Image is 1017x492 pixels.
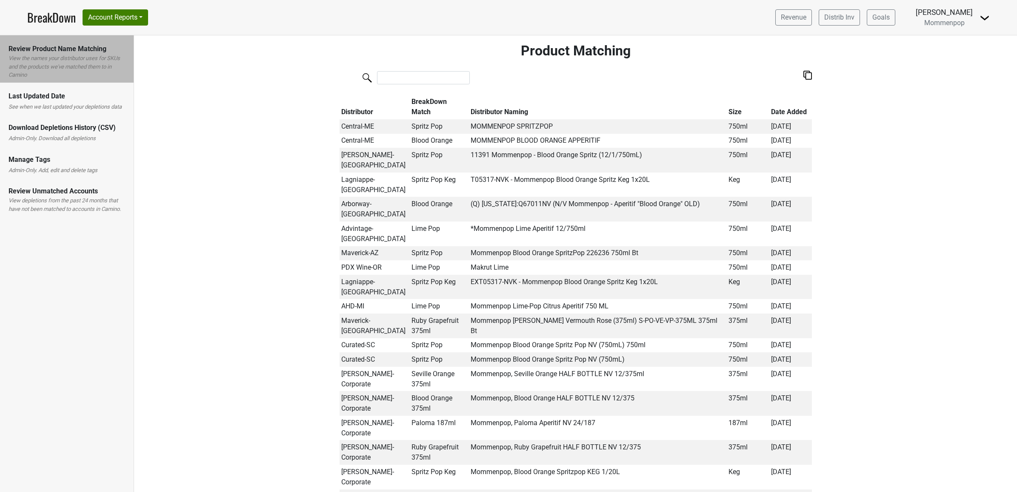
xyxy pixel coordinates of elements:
td: 375ml [726,314,769,338]
td: Keg [726,465,769,489]
td: Blood Orange 375ml [409,391,469,416]
td: [PERSON_NAME]-[GEOGRAPHIC_DATA] [340,148,410,173]
td: Central-ME [340,119,410,134]
td: [DATE] [769,367,811,391]
td: Seville Orange 375ml [409,367,469,391]
td: Mommenpop Blood Orange SpritzPop 226236 750ml Bt [469,246,727,261]
td: 750ml [726,260,769,275]
th: Distributor: activate to sort column ascending [340,95,410,119]
img: Copy to clipboard [803,71,812,80]
td: Advintage-[GEOGRAPHIC_DATA] [340,222,410,246]
td: Paloma 187ml [409,416,469,440]
td: Blood Orange [409,197,469,222]
td: PDX Wine-OR [340,260,410,275]
td: [DATE] [769,173,811,197]
td: MOMMENPOP SPRITZPOP [469,119,727,134]
td: [DATE] [769,338,811,353]
td: Mommenpop Blood Orange Spritz Pop NV (750mL) 750ml [469,338,727,353]
td: Arborway-[GEOGRAPHIC_DATA] [340,197,410,222]
a: Revenue [775,9,812,26]
td: [DATE] [769,314,811,338]
div: Review Product Name Matching [9,44,125,54]
td: [DATE] [769,465,811,489]
td: Spritz Pop [409,148,469,173]
td: Ruby Grapefruit 375ml [409,314,469,338]
img: Dropdown Menu [980,13,990,23]
td: [DATE] [769,260,811,275]
td: Central-ME [340,134,410,148]
td: Mommenpop [PERSON_NAME] Vermouth Rose (375ml) S-PO-VE-VP-375ML 375ml Bt [469,314,727,338]
td: [PERSON_NAME]-Corporate [340,440,410,465]
td: Lime Pop [409,299,469,314]
label: Admin-Only. Download all depletions [9,134,96,143]
td: [DATE] [769,246,811,261]
td: 375ml [726,391,769,416]
td: Keg [726,275,769,299]
td: Spritz Pop Keg [409,275,469,299]
td: 750ml [726,134,769,148]
td: 750ml [726,299,769,314]
td: [DATE] [769,299,811,314]
td: [DATE] [769,352,811,367]
td: 187ml [726,416,769,440]
div: [PERSON_NAME] [916,7,973,18]
td: [DATE] [769,275,811,299]
td: Spritz Pop [409,246,469,261]
td: [DATE] [769,416,811,440]
td: 750ml [726,197,769,222]
td: [DATE] [769,148,811,173]
td: 750ml [726,119,769,134]
td: Mommenpop, Blood Orange Spritzpop KEG 1/20L [469,465,727,489]
td: Ruby Grapefruit 375ml [409,440,469,465]
label: View depletions from the past 24 months that have not been matched to accounts in Camino. [9,196,125,213]
td: Curated-SC [340,338,410,353]
td: Keg [726,173,769,197]
th: Distributor Naming: activate to sort column ascending [469,95,727,119]
td: Spritz Pop [409,119,469,134]
th: BreakDown Match: activate to sort column ascending [409,95,469,119]
td: Makrut Lime [469,260,727,275]
td: Mommenpop, Blood Orange HALF BOTTLE NV 12/375 [469,391,727,416]
div: Download Depletions History (CSV) [9,123,125,133]
td: Blood Orange [409,134,469,148]
td: [DATE] [769,222,811,246]
td: Mommenpop Blood Orange Spritz Pop NV (750mL) [469,352,727,367]
td: 11391 Mommenpop - Blood Orange Spritz (12/1/750mL) [469,148,727,173]
td: Spritz Pop [409,338,469,353]
td: 375ml [726,440,769,465]
td: Mommenpop, Seville Orange HALF BOTTLE NV 12/375ml [469,367,727,391]
td: 750ml [726,222,769,246]
td: Spritz Pop [409,352,469,367]
span: Mommenpop [924,19,965,27]
div: Review Unmatched Accounts [9,186,125,196]
td: [PERSON_NAME]-Corporate [340,391,410,416]
td: [PERSON_NAME]-Corporate [340,416,410,440]
div: Manage Tags [9,155,125,165]
label: View the names your distributor uses for SKUs and the products we've matched them to in Camino [9,54,125,79]
td: 750ml [726,338,769,353]
th: Date Added: activate to sort column ascending [769,95,811,119]
td: 375ml [726,367,769,391]
a: Distrib Inv [819,9,860,26]
td: Spritz Pop Keg [409,173,469,197]
td: Curated-SC [340,352,410,367]
td: Mommenpop Lime-Pop Citrus Aperitif 750 ML [469,299,727,314]
a: Goals [867,9,895,26]
td: Lagniappe-[GEOGRAPHIC_DATA] [340,275,410,299]
td: Mommenpop, Paloma Aperitif NV 24/187 [469,416,727,440]
td: Maverick-AZ [340,246,410,261]
td: T05317-NVK - Mommenpop Blood Orange Spritz Keg 1x20L [469,173,727,197]
td: [PERSON_NAME]-Corporate [340,465,410,489]
td: (Q) [US_STATE]:Q67011NV (N/V Mommenpop - Aperitif "Blood Orange" OLD) [469,197,727,222]
a: BreakDown [27,9,76,26]
td: AHD-MI [340,299,410,314]
label: Admin-Only. Add, edit and delete tags [9,166,97,175]
td: EXT05317-NVK - Mommenpop Blood Orange Spritz Keg 1x20L [469,275,727,299]
td: [DATE] [769,197,811,222]
td: [DATE] [769,440,811,465]
td: Lime Pop [409,222,469,246]
td: 750ml [726,148,769,173]
div: Last Updated Date [9,91,125,101]
td: [DATE] [769,391,811,416]
td: 750ml [726,352,769,367]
